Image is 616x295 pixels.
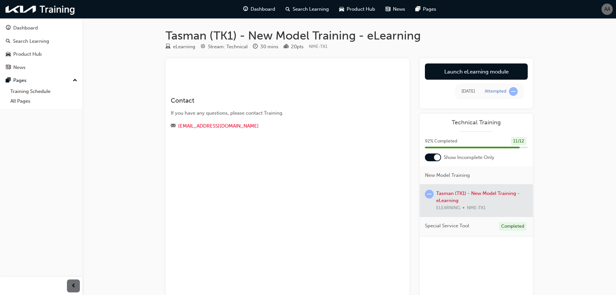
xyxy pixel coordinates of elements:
a: [EMAIL_ADDRESS][DOMAIN_NAME] [178,123,259,129]
button: Pages [3,74,80,86]
div: Search Learning [13,38,49,45]
span: prev-icon [71,282,76,290]
div: Attempted [485,88,506,95]
span: up-icon [73,76,77,85]
div: Email [171,122,381,130]
div: News [13,64,26,71]
span: Search Learning [293,6,329,13]
span: AA [604,6,610,13]
div: 11 / 12 [511,137,526,146]
span: news-icon [385,5,390,13]
div: If you have any questions, please contact Training. [171,109,381,117]
span: 92 % Completed [425,138,457,145]
span: News [393,6,405,13]
span: target-icon [200,44,205,50]
a: news-iconNews [380,3,410,16]
span: email-icon [171,123,176,129]
a: Search Learning [3,35,80,47]
a: pages-iconPages [410,3,441,16]
div: Type [166,43,195,51]
a: News [3,62,80,74]
span: Show Incomplete Only [444,154,494,161]
a: search-iconSearch Learning [280,3,334,16]
span: car-icon [6,51,11,57]
span: learningRecordVerb_ATTEMPT-icon [425,190,434,199]
span: guage-icon [6,25,11,31]
img: kia-training [3,3,78,16]
span: search-icon [6,39,10,44]
a: Launch eLearning module [425,63,528,80]
h1: Tasman (TK1) - New Model Training - eLearning [166,28,533,43]
span: Product Hub [347,6,375,13]
a: guage-iconDashboard [238,3,280,16]
span: learningRecordVerb_ATTEMPT-icon [509,87,518,96]
div: Dashboard [13,24,38,32]
a: Dashboard [3,22,80,34]
a: Technical Training [425,119,528,126]
div: Points [284,43,304,51]
span: Pages [423,6,436,13]
span: Special Service Tool [425,222,469,230]
div: eLearning [173,43,195,51]
span: podium-icon [284,44,288,50]
button: DashboardSearch LearningProduct HubNews [3,21,80,74]
span: learningResourceType_ELEARNING-icon [166,44,170,50]
span: Learning resource code [309,44,328,49]
span: car-icon [339,5,344,13]
a: All Pages [8,96,80,106]
div: Product Hub [13,51,42,58]
div: Duration [253,43,278,51]
div: Stream [200,43,248,51]
div: 20 pts [291,43,304,51]
span: guage-icon [243,5,248,13]
span: pages-icon [416,5,420,13]
a: Training Schedule [8,86,80,96]
span: New Model Training [425,172,470,179]
a: car-iconProduct Hub [334,3,380,16]
div: 30 mins [260,43,278,51]
span: Dashboard [251,6,275,13]
button: AA [601,4,613,15]
div: Pages [13,77,27,84]
span: search-icon [286,5,290,13]
span: news-icon [6,65,11,71]
div: Wed Aug 20 2025 08:03:11 GMT+1000 (Australian Eastern Standard Time) [461,88,475,95]
h3: Contact [171,97,381,104]
span: clock-icon [253,44,258,50]
div: Stream: Technical [208,43,248,51]
span: pages-icon [6,78,11,84]
div: Completed [499,222,526,231]
a: Product Hub [3,48,80,60]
